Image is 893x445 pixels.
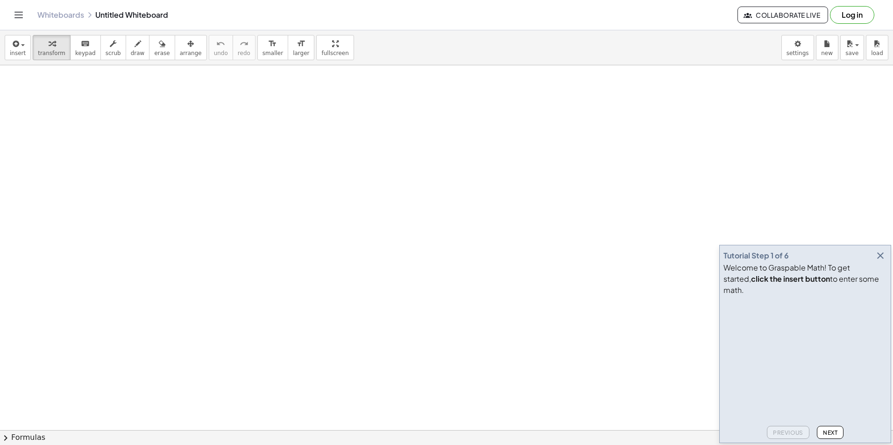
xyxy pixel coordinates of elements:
span: smaller [262,50,283,56]
button: insert [5,35,31,60]
div: Tutorial Step 1 of 6 [723,250,789,261]
button: keyboardkeypad [70,35,101,60]
span: undo [214,50,228,56]
i: format_size [297,38,305,49]
span: save [845,50,858,56]
i: undo [216,38,225,49]
i: redo [240,38,248,49]
i: format_size [268,38,277,49]
span: redo [238,50,250,56]
button: format_sizelarger [288,35,314,60]
span: load [871,50,883,56]
span: insert [10,50,26,56]
span: settings [787,50,809,56]
button: load [866,35,888,60]
button: undoundo [209,35,233,60]
span: keypad [75,50,96,56]
button: Log in [830,6,874,24]
button: fullscreen [316,35,354,60]
i: keyboard [81,38,90,49]
button: Collaborate Live [737,7,828,23]
span: fullscreen [321,50,348,56]
button: save [840,35,864,60]
button: arrange [175,35,207,60]
button: transform [33,35,71,60]
span: larger [293,50,309,56]
span: arrange [180,50,202,56]
span: new [821,50,833,56]
span: erase [154,50,170,56]
button: redoredo [233,35,255,60]
button: Next [817,426,843,439]
button: settings [781,35,814,60]
span: transform [38,50,65,56]
button: erase [149,35,175,60]
span: draw [131,50,145,56]
button: new [816,35,838,60]
span: Next [823,429,837,436]
button: draw [126,35,150,60]
button: scrub [100,35,126,60]
div: Welcome to Graspable Math! To get started, to enter some math. [723,262,887,296]
span: scrub [106,50,121,56]
span: Collaborate Live [745,11,820,19]
a: Whiteboards [37,10,84,20]
button: format_sizesmaller [257,35,288,60]
b: click the insert button [751,274,830,284]
button: Toggle navigation [11,7,26,22]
